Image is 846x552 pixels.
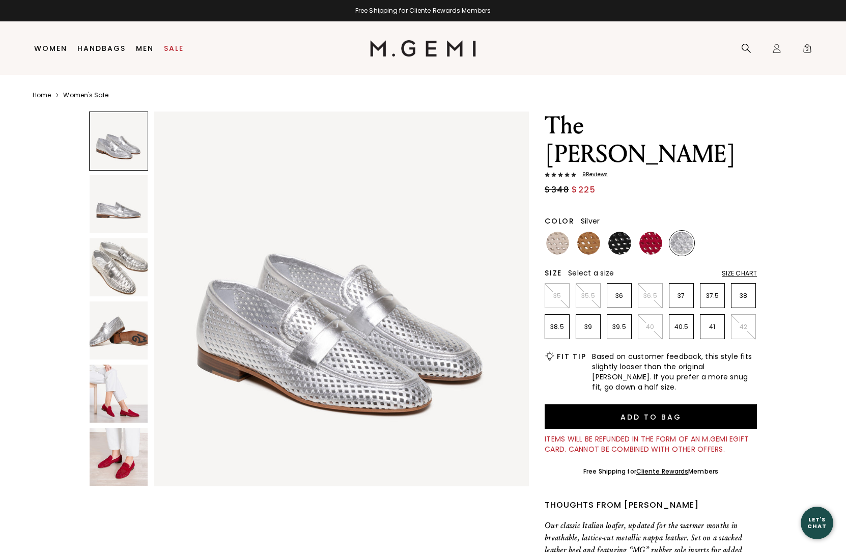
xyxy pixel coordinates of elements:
[545,269,562,277] h2: Size
[722,269,757,278] div: Size Chart
[90,428,148,486] img: The Sacca Donna Lattice
[583,467,718,476] div: Free Shipping for Members
[576,172,608,178] span: 9 Review s
[802,45,812,56] span: 3
[557,352,586,361] h2: Fit Tip
[731,292,755,300] p: 38
[370,40,476,57] img: M.Gemi
[638,323,662,331] p: 40
[608,232,631,255] img: Black
[545,323,569,331] p: 38.5
[639,232,662,255] img: Sunset Red
[545,112,757,169] h1: The [PERSON_NAME]
[545,292,569,300] p: 35
[545,172,757,180] a: 9Reviews
[568,268,614,278] span: Select a size
[700,292,724,300] p: 37.5
[636,467,689,476] a: Cliente Rewards
[670,232,693,255] img: Silver
[545,184,569,196] span: $348
[607,292,631,300] p: 36
[576,323,600,331] p: 39
[592,351,757,392] span: Based on customer feedback, this style fits slightly looser than the original [PERSON_NAME]. If y...
[90,301,148,360] img: The Sacca Donna Lattice
[572,184,596,196] span: $225
[545,404,757,429] button: Add to Bag
[90,365,148,423] img: The Sacca Donna Lattice
[576,292,600,300] p: 35.5
[77,44,126,52] a: Handbags
[731,323,755,331] p: 42
[33,91,51,99] a: Home
[638,292,662,300] p: 36.5
[90,175,148,233] img: The Sacca Donna Lattice
[581,216,600,226] span: Silver
[90,238,148,296] img: The Sacca Donna Lattice
[63,91,108,99] a: Women's Sale
[669,292,693,300] p: 37
[546,232,569,255] img: Light Beige
[545,434,757,454] div: Items will be refunded in the form of an M.Gemi eGift Card. Cannot be combined with other offers.
[577,232,600,255] img: Luggage
[607,323,631,331] p: 39.5
[164,44,184,52] a: Sale
[545,217,575,225] h2: Color
[669,323,693,331] p: 40.5
[154,112,529,486] img: The Sacca Donna Lattice
[801,516,833,529] div: Let's Chat
[34,44,67,52] a: Women
[545,499,757,511] div: Thoughts from [PERSON_NAME]
[700,323,724,331] p: 41
[136,44,154,52] a: Men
